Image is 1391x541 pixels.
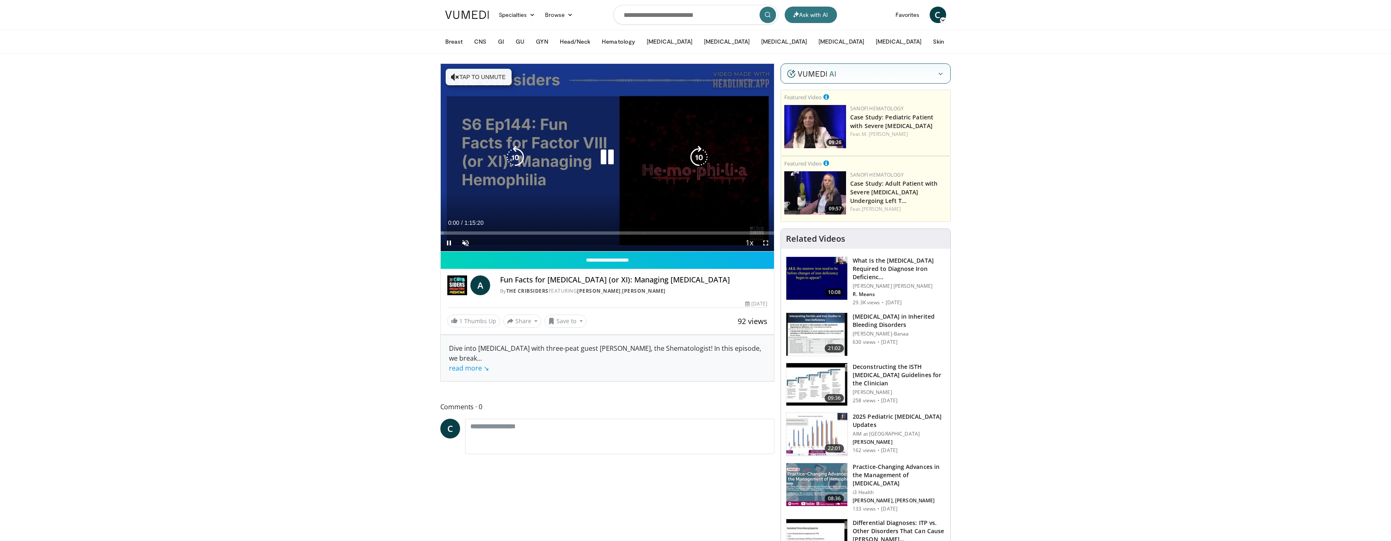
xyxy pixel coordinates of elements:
[853,463,945,487] h3: Practice-Changing Advances in the Management of [MEDICAL_DATA]
[825,288,844,296] span: 10:08
[853,291,945,298] p: R. Means
[464,219,484,226] span: 1:15:20
[850,205,947,213] div: Feat.
[850,131,947,138] div: Feat.
[853,506,876,512] p: 133 views
[826,139,844,146] span: 09:26
[756,33,812,50] button: [MEDICAL_DATA]
[786,413,945,456] a: 22:01 2025 Pediatric [MEDICAL_DATA] Updates AIM at [GEOGRAPHIC_DATA] [PERSON_NAME] 162 views · [D...
[850,180,937,205] a: Case Study: Adult Patient with Severe [MEDICAL_DATA] Undergoing Left T…
[447,275,467,295] img: The Cribsiders
[877,397,879,404] div: ·
[853,331,945,337] p: [PERSON_NAME]-Banaa
[862,131,908,138] a: M. [PERSON_NAME]
[577,287,621,294] a: [PERSON_NAME]
[540,7,578,23] a: Browse
[853,283,945,289] p: [PERSON_NAME] [PERSON_NAME]
[446,69,512,85] button: Tap to unmute
[825,494,844,503] span: 08:36
[853,439,945,445] p: [PERSON_NAME]
[786,257,847,300] img: 15adaf35-b496-4260-9f93-ea8e29d3ece7.150x105_q85_crop-smart_upscale.jpg
[825,344,844,352] span: 21:02
[886,299,902,306] p: [DATE]
[470,275,490,295] a: A
[613,5,778,25] input: Search topics, interventions
[555,33,596,50] button: Head/Neck
[786,463,847,506] img: 17e1dc90-64e9-4c95-9c46-4fb48a184a39.150x105_q85_crop-smart_upscale.jpg
[787,70,836,78] img: vumedi-ai-logo.v2.svg
[877,506,879,512] div: ·
[786,312,945,356] a: 21:02 [MEDICAL_DATA] in Inherited Bleeding Disorders [PERSON_NAME]-Banaa 630 views · [DATE]
[871,33,926,50] button: [MEDICAL_DATA]
[784,160,822,167] small: Featured Video
[449,343,766,373] div: Dive into [MEDICAL_DATA] with three-peat guest [PERSON_NAME], the Shematologist! In this episode,...
[826,205,844,212] span: 09:57
[441,231,774,235] div: Progress Bar
[738,316,767,326] span: 92 views
[440,419,460,438] span: C
[825,444,844,452] span: 22:01
[784,171,846,215] img: 9bb8e921-2ce4-47af-9b13-3720f1061bf9.png.150x105_q85_crop-smart_upscale.png
[469,33,491,50] button: CNS
[814,33,869,50] button: [MEDICAL_DATA]
[881,397,898,404] p: [DATE]
[531,33,553,50] button: GYN
[459,317,463,325] span: 1
[850,171,904,178] a: Sanofi Hematology
[853,299,880,306] p: 29.3K views
[440,33,468,50] button: Breast
[457,235,474,251] button: Unmute
[853,397,876,404] p: 258 views
[597,33,640,50] button: Hematology
[784,93,822,101] small: Featured Video
[745,300,767,308] div: [DATE]
[441,235,457,251] button: Pause
[928,33,949,50] button: Skin
[447,315,500,327] a: 1 Thumbs Up
[511,33,529,50] button: GU
[441,64,774,252] video-js: Video Player
[853,447,876,454] p: 162 views
[503,315,542,328] button: Share
[853,489,945,496] p: i3 Health
[853,389,945,396] p: [PERSON_NAME]
[545,315,587,328] button: Save to
[786,363,847,406] img: 189bb512-0a4d-4b0a-b9c1-b146bea399de.150x105_q85_crop-smart_upscale.jpg
[850,113,933,130] a: Case Study: Pediatric Patient with Severe [MEDICAL_DATA]
[494,7,540,23] a: Specialties
[853,413,945,429] h3: 2025 Pediatric [MEDICAL_DATA] Updates
[853,312,945,329] h3: [MEDICAL_DATA] in Inherited Bleeding Disorders
[448,219,459,226] span: 0:00
[853,431,945,437] p: AIM at [GEOGRAPHIC_DATA]
[786,313,847,356] img: a1065af1-020f-4397-acfb-5d8d16e657d9.150x105_q85_crop-smart_upscale.jpg
[786,413,847,456] img: 4cccdc5c-edd2-4d60-9083-cee49d2e075f.150x105_q85_crop-smart_upscale.jpg
[757,235,774,251] button: Fullscreen
[850,105,904,112] a: Sanofi Hematology
[881,506,898,512] p: [DATE]
[784,105,846,148] img: 56c5d946-bae5-4321-8a51-81bab4a488ce.png.150x105_q85_crop-smart_upscale.png
[449,364,489,373] a: read more ↘
[642,33,697,50] button: [MEDICAL_DATA]
[445,11,489,19] img: VuMedi Logo
[500,287,768,295] div: By FEATURING ,
[449,354,489,373] span: ...
[877,339,879,345] div: ·
[786,257,945,306] a: 10:08 What Is the [MEDICAL_DATA] Required to Diagnose Iron Deficienc… [PERSON_NAME] [PERSON_NAME]...
[440,401,775,412] span: Comments 0
[853,339,876,345] p: 630 views
[853,497,945,504] p: [PERSON_NAME], [PERSON_NAME]
[853,363,945,387] h3: Deconstructing the ISTH [MEDICAL_DATA] Guidelines for the Clinician
[786,234,845,244] h4: Related Videos
[699,33,755,50] button: [MEDICAL_DATA]
[853,257,945,281] h3: What Is the [MEDICAL_DATA] Required to Diagnose Iron Deficienc…
[881,299,884,306] div: ·
[784,105,846,148] a: 09:26
[891,7,925,23] a: Favorites
[785,7,837,23] button: Ask with AI
[930,7,946,23] a: C
[500,275,768,284] h4: Fun Facts for [MEDICAL_DATA] (or XI): Managing [MEDICAL_DATA]
[784,171,846,215] a: 09:57
[825,394,844,402] span: 09:36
